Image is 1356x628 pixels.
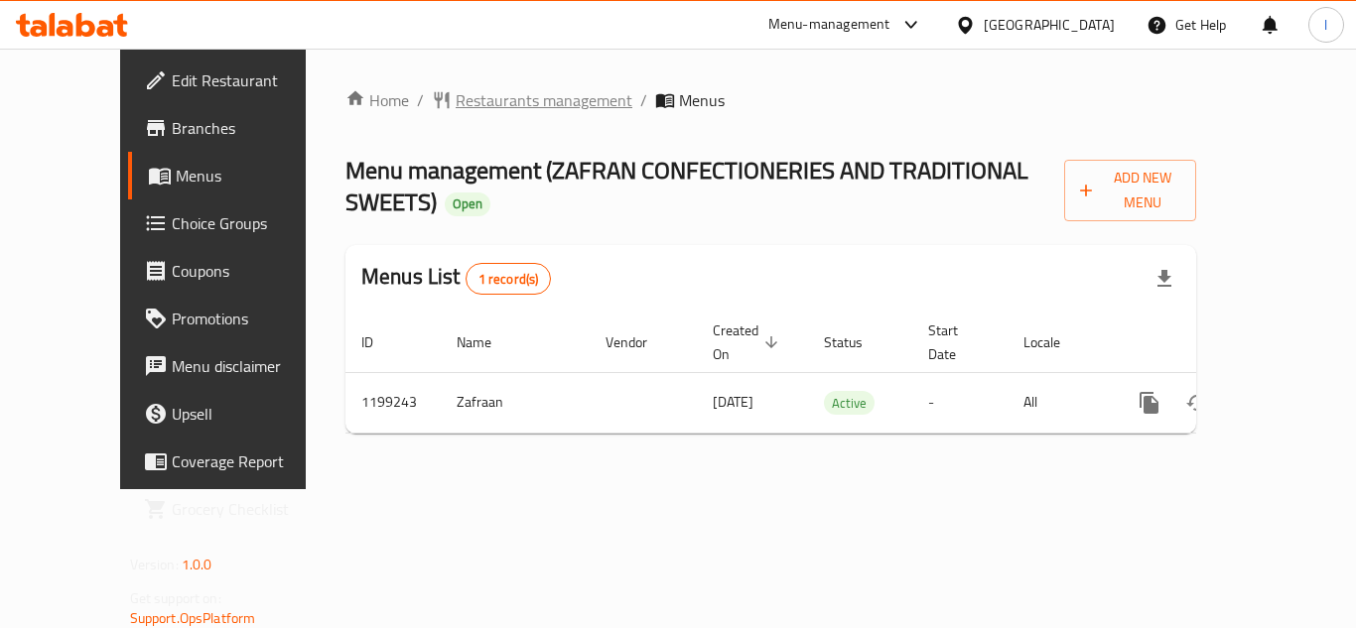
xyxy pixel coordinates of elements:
[128,438,346,485] a: Coverage Report
[824,330,888,354] span: Status
[679,88,725,112] span: Menus
[1141,255,1188,303] div: Export file
[172,259,331,283] span: Coupons
[345,148,1028,224] span: Menu management ( ZAFRAN CONFECTIONERIES AND TRADITIONAL SWEETS )
[824,392,875,415] span: Active
[928,318,984,366] span: Start Date
[345,372,441,433] td: 1199243
[467,270,551,289] span: 1 record(s)
[172,116,331,140] span: Branches
[1023,330,1086,354] span: Locale
[128,199,346,247] a: Choice Groups
[172,497,331,521] span: Grocery Checklist
[1324,14,1327,36] span: l
[912,372,1008,433] td: -
[1126,379,1173,427] button: more
[606,330,673,354] span: Vendor
[1110,313,1332,373] th: Actions
[128,390,346,438] a: Upsell
[176,164,331,188] span: Menus
[361,330,399,354] span: ID
[128,152,346,199] a: Menus
[128,104,346,152] a: Branches
[182,552,212,577] span: 1.0.0
[345,88,409,112] a: Home
[1080,166,1181,215] span: Add New Menu
[345,88,1196,112] nav: breadcrumb
[1173,379,1221,427] button: Change Status
[984,14,1115,36] div: [GEOGRAPHIC_DATA]
[128,295,346,342] a: Promotions
[445,192,490,216] div: Open
[172,68,331,92] span: Edit Restaurant
[824,391,875,415] div: Active
[417,88,424,112] li: /
[130,585,221,611] span: Get support on:
[768,13,890,37] div: Menu-management
[128,342,346,390] a: Menu disclaimer
[172,449,331,473] span: Coverage Report
[441,372,590,433] td: Zafraan
[361,262,551,295] h2: Menus List
[445,195,490,212] span: Open
[432,88,632,112] a: Restaurants management
[466,263,552,295] div: Total records count
[172,354,331,378] span: Menu disclaimer
[1008,372,1110,433] td: All
[456,88,632,112] span: Restaurants management
[128,485,346,533] a: Grocery Checklist
[1064,160,1197,221] button: Add New Menu
[713,389,753,415] span: [DATE]
[640,88,647,112] li: /
[345,313,1332,434] table: enhanced table
[172,402,331,426] span: Upsell
[172,307,331,330] span: Promotions
[128,247,346,295] a: Coupons
[130,552,179,577] span: Version:
[172,211,331,235] span: Choice Groups
[713,318,784,366] span: Created On
[457,330,517,354] span: Name
[128,57,346,104] a: Edit Restaurant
